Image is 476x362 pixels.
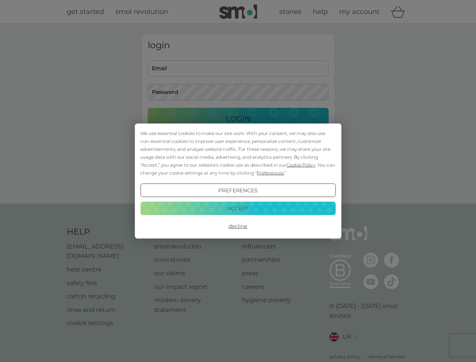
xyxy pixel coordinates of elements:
[257,170,284,176] span: Preferences
[140,129,335,177] div: We use essential cookies to make our site work. With your consent, we may also use non-essential ...
[140,201,335,215] button: Accept
[140,184,335,197] button: Preferences
[286,162,315,168] span: Cookie Policy
[135,124,341,239] div: Cookie Consent Prompt
[140,219,335,233] button: Decline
